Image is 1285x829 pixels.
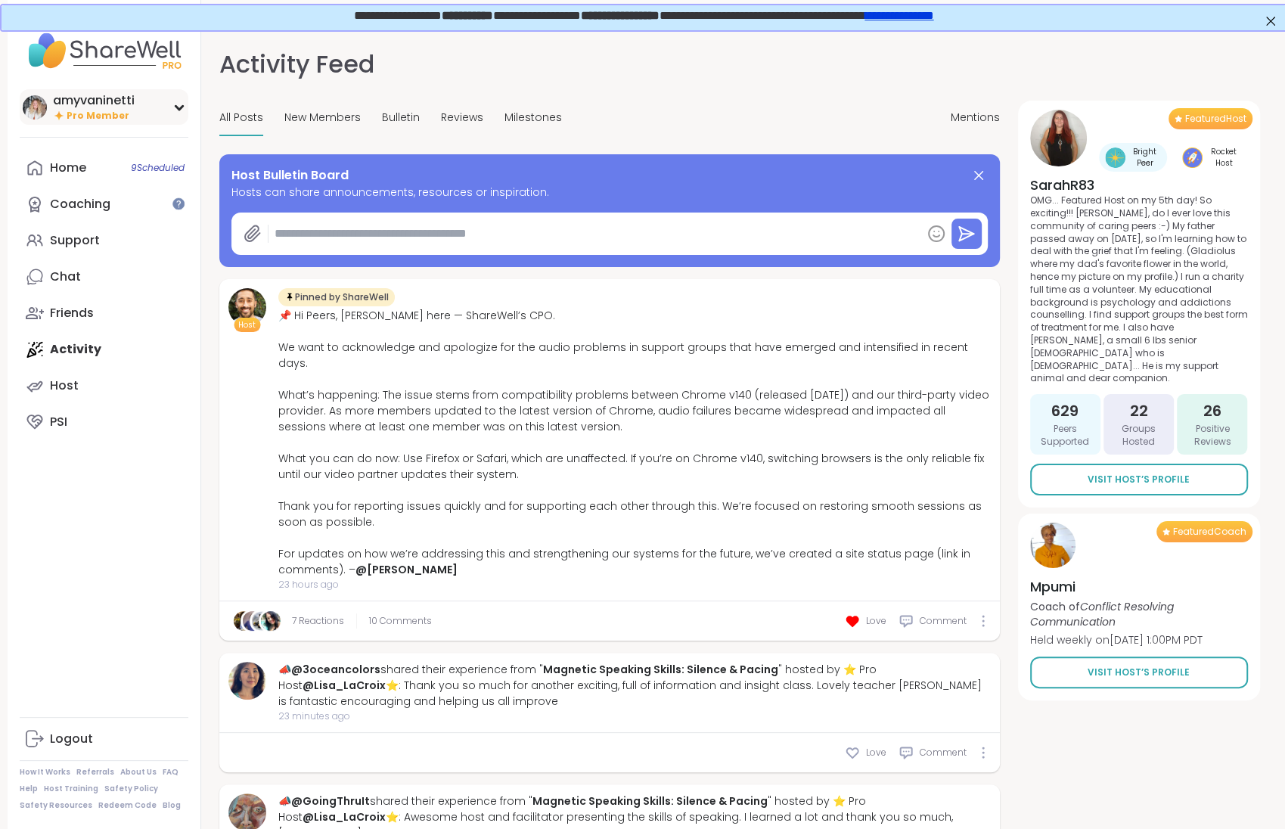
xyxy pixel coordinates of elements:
span: Featured Coach [1173,526,1246,538]
img: Mpumi [1030,523,1075,568]
a: Visit Host’s Profile [1030,464,1248,495]
div: Logout [50,731,93,747]
span: Visit Host’s Profile [1088,666,1190,679]
a: Safety Resources [20,800,92,811]
a: PSI [20,404,188,440]
img: Mana [234,611,253,631]
span: Groups Hosted [1110,423,1168,449]
p: Coach of [1030,599,1248,629]
a: @3oceancolors [291,662,380,677]
span: 22 [1129,400,1147,421]
span: Mentions [951,110,1000,126]
img: Bright Peer [1105,147,1125,168]
img: SarahR83 [1030,110,1087,166]
div: 📌 Hi Peers, [PERSON_NAME] here — ShareWell’s CPO. We want to acknowledge and apologize for the au... [278,308,991,578]
a: How It Works [20,767,70,778]
span: Love [866,614,886,628]
div: Home [50,160,86,176]
span: Host [238,319,256,331]
div: Chat [50,269,81,285]
span: New Members [284,110,361,126]
a: Magnetic Speaking Skills: Silence & Pacing [532,793,768,809]
span: Milestones [504,110,562,126]
a: About Us [120,767,157,778]
a: Referrals [76,767,114,778]
span: Comment [920,614,967,628]
img: brett [228,288,266,326]
div: Friends [50,305,94,321]
span: Reviews [441,110,483,126]
a: Home9Scheduled [20,150,188,186]
img: Rocket Host [1182,147,1203,168]
img: amyvaninetti [23,95,47,120]
img: NaAlSi2O6 [243,611,262,631]
span: 26 [1203,400,1221,421]
a: Logout [20,721,188,757]
span: Positive Reviews [1183,423,1241,449]
a: FAQ [163,767,178,778]
a: Friends [20,295,188,331]
span: 23 minutes ago [278,709,991,723]
h1: Activity Feed [219,46,374,82]
div: 📣 shared their experience from " " hosted by ⭐ Pro Host ⭐: Thank you so much for another exciting... [278,662,991,709]
a: @Lisa_LaCroix [303,809,386,824]
a: Safety Policy [104,784,158,794]
p: Held weekly on [DATE] 1:00PM PDT [1030,632,1248,647]
a: Support [20,222,188,259]
span: Rocket Host [1206,146,1241,169]
div: Coaching [50,196,110,213]
a: Coaching [20,186,188,222]
h4: Mpumi [1030,577,1248,596]
div: Support [50,232,100,249]
iframe: Spotlight [172,197,185,210]
a: @Lisa_LaCroix [303,678,386,693]
span: Bright Peer [1128,146,1162,169]
span: Peers Supported [1036,423,1094,449]
i: Conflict Resolving Communication [1030,599,1174,629]
a: Blog [163,800,181,811]
img: rustyempire [252,611,272,631]
a: Host Training [44,784,98,794]
span: Love [866,746,886,759]
h4: SarahR83 [1030,175,1248,194]
span: All Posts [219,110,263,126]
span: Bulletin [382,110,420,126]
img: ShareWell Nav Logo [20,24,188,77]
a: Help [20,784,38,794]
a: Redeem Code [98,800,157,811]
span: 629 [1051,400,1079,421]
span: Pro Member [67,110,129,123]
a: 7 Reactions [292,614,344,628]
div: amyvaninetti [53,92,135,109]
span: 10 Comments [369,614,432,628]
img: Sha777 [261,611,281,631]
a: Chat [20,259,188,295]
div: PSI [50,414,67,430]
a: Visit Host’s Profile [1030,657,1248,688]
span: Host Bulletin Board [231,166,349,185]
div: Host [50,377,79,394]
img: 3oceancolors [228,662,266,700]
a: @GoingThruIt [291,793,370,809]
span: Visit Host’s Profile [1088,473,1190,486]
span: 9 Scheduled [131,162,185,174]
a: @[PERSON_NAME] [355,562,458,577]
span: Featured Host [1185,113,1246,125]
a: Host [20,368,188,404]
span: 23 hours ago [278,578,991,591]
a: Magnetic Speaking Skills: Silence & Pacing [543,662,778,677]
p: OMG... Featured Host on my 5th day! So exciting!!! [PERSON_NAME], do I ever love this community o... [1030,194,1248,385]
div: Pinned by ShareWell [278,288,395,306]
span: Comment [920,746,967,759]
span: Hosts can share announcements, resources or inspiration. [231,185,988,200]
